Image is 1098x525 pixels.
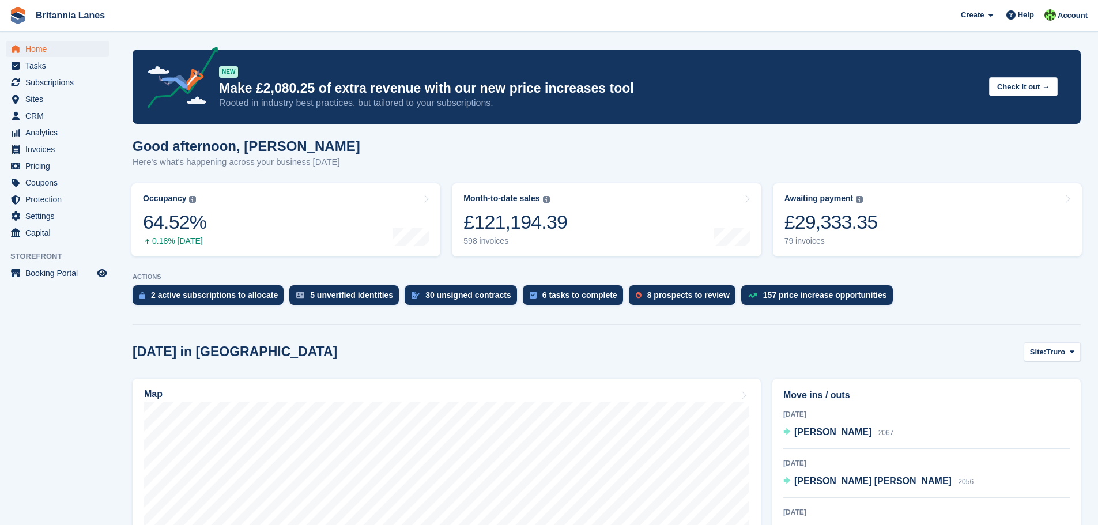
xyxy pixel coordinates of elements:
div: 6 tasks to complete [542,290,617,300]
span: Invoices [25,141,95,157]
a: 157 price increase opportunities [741,285,899,311]
span: Analytics [25,124,95,141]
img: icon-info-grey-7440780725fd019a000dd9b08b2336e03edf1995a4989e88bcd33f0948082b44.svg [543,196,550,203]
span: 2056 [958,478,974,486]
div: 8 prospects to review [647,290,730,300]
span: Sites [25,91,95,107]
span: Pricing [25,158,95,174]
img: price-adjustments-announcement-icon-8257ccfd72463d97f412b2fc003d46551f7dbcb40ab6d574587a9cd5c0d94... [138,47,218,112]
a: menu [6,74,109,90]
p: Make £2,080.25 of extra revenue with our new price increases tool [219,80,980,97]
div: £121,194.39 [463,210,567,234]
a: [PERSON_NAME] [PERSON_NAME] 2056 [783,474,974,489]
div: 30 unsigned contracts [425,290,511,300]
a: [PERSON_NAME] 2067 [783,425,893,440]
img: stora-icon-8386f47178a22dfd0bd8f6a31ec36ba5ce8667c1dd55bd0f319d3a0aa187defe.svg [9,7,27,24]
p: Rooted in industry best practices, but tailored to your subscriptions. [219,97,980,109]
a: menu [6,141,109,157]
h2: [DATE] in [GEOGRAPHIC_DATA] [133,344,337,360]
div: NEW [219,66,238,78]
div: [DATE] [783,507,1070,518]
img: verify_identity-adf6edd0f0f0b5bbfe63781bf79b02c33cf7c696d77639b501bdc392416b5a36.svg [296,292,304,299]
div: 0.18% [DATE] [143,236,206,246]
span: Protection [25,191,95,207]
span: Booking Portal [25,265,95,281]
span: Site: [1030,346,1046,358]
img: icon-info-grey-7440780725fd019a000dd9b08b2336e03edf1995a4989e88bcd33f0948082b44.svg [189,196,196,203]
div: £29,333.35 [784,210,878,234]
div: 2 active subscriptions to allocate [151,290,278,300]
span: Subscriptions [25,74,95,90]
div: Month-to-date sales [463,194,539,203]
a: 6 tasks to complete [523,285,629,311]
span: Home [25,41,95,57]
a: menu [6,58,109,74]
span: Tasks [25,58,95,74]
img: Robert Parr [1044,9,1056,21]
h2: Move ins / outs [783,388,1070,402]
a: menu [6,158,109,174]
span: Coupons [25,175,95,191]
div: 79 invoices [784,236,878,246]
span: Truro [1046,346,1065,358]
div: 157 price increase opportunities [763,290,887,300]
span: Capital [25,225,95,241]
span: Account [1058,10,1088,21]
a: menu [6,265,109,281]
img: icon-info-grey-7440780725fd019a000dd9b08b2336e03edf1995a4989e88bcd33f0948082b44.svg [856,196,863,203]
a: menu [6,225,109,241]
a: Awaiting payment £29,333.35 79 invoices [773,183,1082,256]
div: [DATE] [783,409,1070,420]
div: 598 invoices [463,236,567,246]
span: Help [1018,9,1034,21]
a: menu [6,91,109,107]
a: 5 unverified identities [289,285,405,311]
span: [PERSON_NAME] [794,427,871,437]
a: menu [6,108,109,124]
span: Storefront [10,251,115,262]
p: ACTIONS [133,273,1081,281]
a: 8 prospects to review [629,285,741,311]
a: Preview store [95,266,109,280]
div: Awaiting payment [784,194,854,203]
a: 2 active subscriptions to allocate [133,285,289,311]
a: menu [6,124,109,141]
img: prospect-51fa495bee0391a8d652442698ab0144808aea92771e9ea1ae160a38d050c398.svg [636,292,642,299]
img: price_increase_opportunities-93ffe204e8149a01c8c9dc8f82e8f89637d9d84a8eef4429ea346261dce0b2c0.svg [748,293,757,298]
a: 30 unsigned contracts [405,285,523,311]
div: 64.52% [143,210,206,234]
button: Check it out → [989,77,1058,96]
p: Here's what's happening across your business [DATE] [133,156,360,169]
img: task-75834270c22a3079a89374b754ae025e5fb1db73e45f91037f5363f120a921f8.svg [530,292,537,299]
h2: Map [144,389,163,399]
a: Occupancy 64.52% 0.18% [DATE] [131,183,440,256]
span: [PERSON_NAME] [PERSON_NAME] [794,476,952,486]
a: menu [6,208,109,224]
img: active_subscription_to_allocate_icon-d502201f5373d7db506a760aba3b589e785aa758c864c3986d89f69b8ff3... [139,292,145,299]
a: menu [6,191,109,207]
a: menu [6,41,109,57]
div: 5 unverified identities [310,290,393,300]
a: Britannia Lanes [31,6,110,25]
h1: Good afternoon, [PERSON_NAME] [133,138,360,154]
a: menu [6,175,109,191]
img: contract_signature_icon-13c848040528278c33f63329250d36e43548de30e8caae1d1a13099fd9432cc5.svg [412,292,420,299]
span: 2067 [878,429,894,437]
a: Month-to-date sales £121,194.39 598 invoices [452,183,761,256]
span: Create [961,9,984,21]
span: Settings [25,208,95,224]
div: Occupancy [143,194,186,203]
button: Site: Truro [1024,342,1081,361]
span: CRM [25,108,95,124]
div: [DATE] [783,458,1070,469]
